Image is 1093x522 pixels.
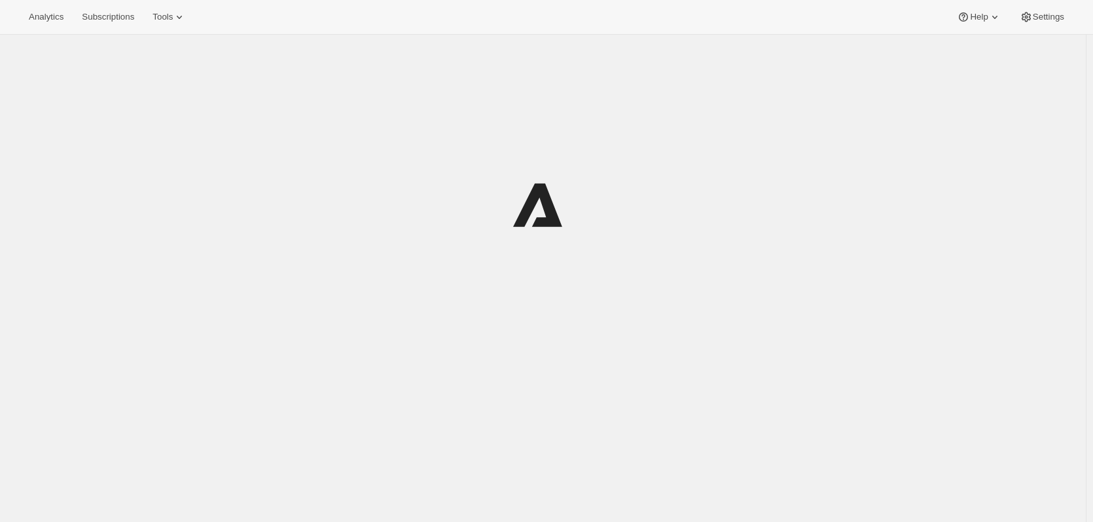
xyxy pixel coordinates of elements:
[82,12,134,22] span: Subscriptions
[1012,8,1072,26] button: Settings
[145,8,194,26] button: Tools
[29,12,63,22] span: Analytics
[1033,12,1064,22] span: Settings
[21,8,71,26] button: Analytics
[152,12,173,22] span: Tools
[74,8,142,26] button: Subscriptions
[970,12,988,22] span: Help
[949,8,1009,26] button: Help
